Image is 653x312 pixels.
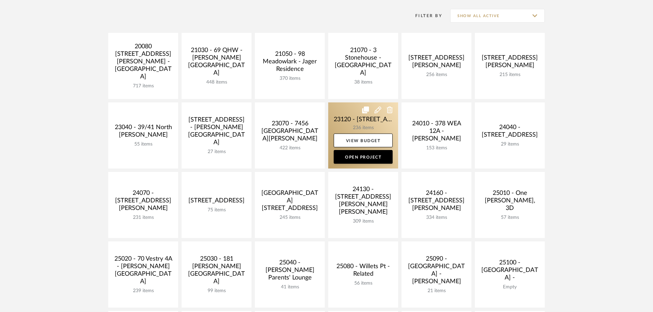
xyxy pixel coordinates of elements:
div: 57 items [480,215,539,221]
div: 422 items [260,145,319,151]
div: 370 items [260,76,319,82]
div: Filter By [406,12,442,19]
div: 41 items [260,284,319,290]
div: [GEOGRAPHIC_DATA][STREET_ADDRESS] [260,189,319,215]
div: 56 items [334,280,393,286]
div: 25040 - [PERSON_NAME] Parents' Lounge [260,259,319,284]
div: 75 items [187,207,246,213]
div: [STREET_ADDRESS][PERSON_NAME] [407,54,466,72]
div: 25100 - [GEOGRAPHIC_DATA] - [480,259,539,284]
a: Open Project [334,150,393,164]
div: 24160 - [STREET_ADDRESS][PERSON_NAME] [407,189,466,215]
div: 21070 - 3 Stonehouse - [GEOGRAPHIC_DATA] [334,47,393,79]
div: 256 items [407,72,466,78]
div: 24040 - [STREET_ADDRESS] [480,124,539,141]
div: 309 items [334,219,393,224]
div: 717 items [114,83,173,89]
div: 24070 - [STREET_ADDRESS][PERSON_NAME] [114,189,173,215]
div: 55 items [114,141,173,147]
div: 23040 - 39/41 North [PERSON_NAME] [114,124,173,141]
div: 153 items [407,145,466,151]
div: 448 items [187,79,246,85]
div: 23070 - 7456 [GEOGRAPHIC_DATA][PERSON_NAME] [260,120,319,145]
div: [STREET_ADDRESS] [187,197,246,207]
div: 27 items [187,149,246,155]
div: 231 items [114,215,173,221]
div: 24130 - [STREET_ADDRESS][PERSON_NAME][PERSON_NAME] [334,186,393,219]
div: [STREET_ADDRESS][PERSON_NAME] [480,54,539,72]
a: View Budget [334,134,393,147]
div: 334 items [407,215,466,221]
div: 239 items [114,288,173,294]
div: 21 items [407,288,466,294]
div: 25010 - One [PERSON_NAME], 3D [480,189,539,215]
div: 21050 - 98 Meadowlark - Jager Residence [260,50,319,76]
div: 38 items [334,79,393,85]
div: 21030 - 69 QHW - [PERSON_NAME][GEOGRAPHIC_DATA] [187,47,246,79]
div: 215 items [480,72,539,78]
div: 20080 [STREET_ADDRESS][PERSON_NAME] - [GEOGRAPHIC_DATA] [114,43,173,83]
div: 25030 - 181 [PERSON_NAME][GEOGRAPHIC_DATA] [187,255,246,288]
div: Empty [480,284,539,290]
div: 25020 - 70 Vestry 4A - [PERSON_NAME][GEOGRAPHIC_DATA] [114,255,173,288]
div: 29 items [480,141,539,147]
div: 25090 - [GEOGRAPHIC_DATA] - [PERSON_NAME] [407,255,466,288]
div: 245 items [260,215,319,221]
div: 24010 - 378 WEA 12A - [PERSON_NAME] [407,120,466,145]
div: 25080 - Willets Pt - Related [334,263,393,280]
div: 99 items [187,288,246,294]
div: [STREET_ADDRESS] - [PERSON_NAME][GEOGRAPHIC_DATA] [187,116,246,149]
